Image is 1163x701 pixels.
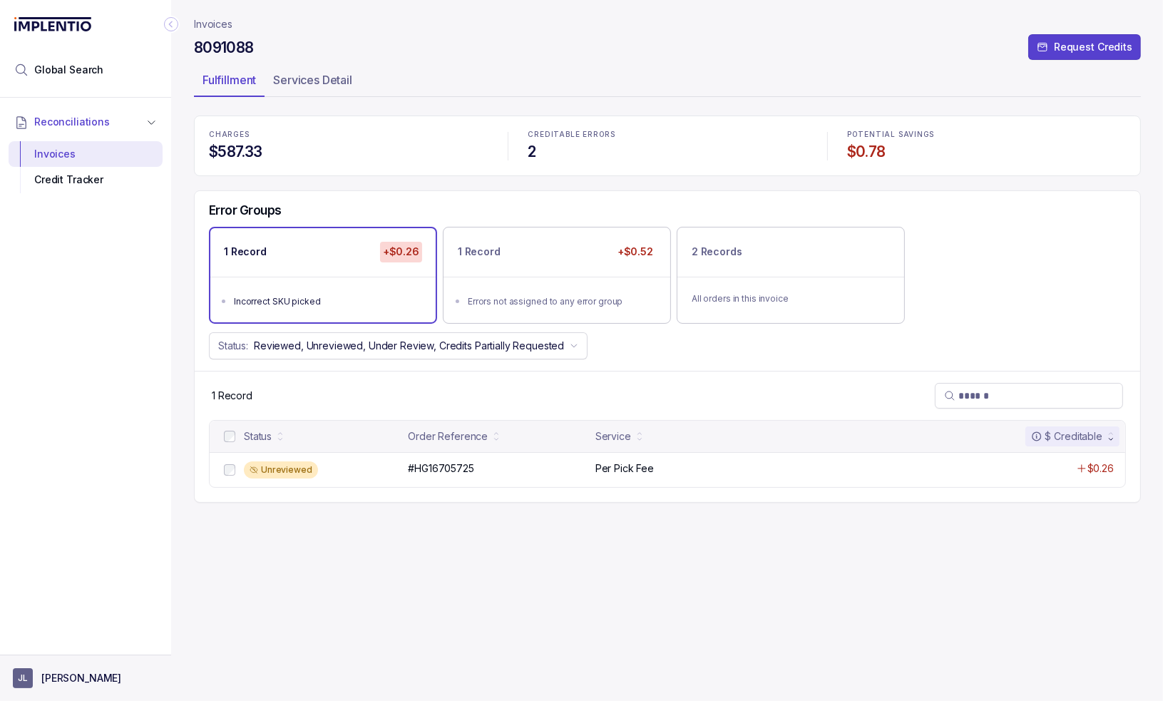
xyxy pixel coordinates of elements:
[163,16,180,33] div: Collapse Icon
[212,389,252,403] p: 1 Record
[273,71,352,88] p: Services Detail
[1028,34,1141,60] button: Request Credits
[244,461,318,479] div: Unreviewed
[254,339,564,353] p: Reviewed, Unreviewed, Under Review, Credits Partially Requested
[194,38,254,58] h4: 8091088
[615,242,656,262] p: +$0.52
[13,668,158,688] button: User initials[PERSON_NAME]
[265,68,361,97] li: Tab Services Detail
[408,429,488,444] div: Order Reference
[13,668,33,688] span: User initials
[1087,461,1114,476] p: $0.26
[847,142,1126,162] h4: $0.78
[194,68,265,97] li: Tab Fulfillment
[194,17,232,31] a: Invoices
[380,242,422,262] p: +$0.26
[209,332,588,359] button: Status:Reviewed, Unreviewed, Under Review, Credits Partially Requested
[244,429,272,444] div: Status
[212,389,252,403] div: Remaining page entries
[41,671,121,685] p: [PERSON_NAME]
[234,295,421,309] div: Incorrect SKU picked
[20,167,151,193] div: Credit Tracker
[209,203,282,218] h5: Error Groups
[224,431,235,442] input: checkbox-checkbox
[224,464,235,476] input: checkbox-checkbox
[34,115,110,129] span: Reconciliations
[203,71,256,88] p: Fulfillment
[847,131,1126,139] p: POTENTIAL SAVINGS
[224,245,267,259] p: 1 Record
[595,429,631,444] div: Service
[595,461,654,476] p: Per Pick Fee
[458,245,501,259] p: 1 Record
[194,68,1141,97] ul: Tab Group
[9,106,163,138] button: Reconciliations
[218,339,248,353] p: Status:
[209,142,488,162] h4: $587.33
[1054,40,1132,54] p: Request Credits
[692,292,890,306] p: All orders in this invoice
[468,295,655,309] div: Errors not assigned to any error group
[1031,429,1102,444] div: $ Creditable
[9,138,163,196] div: Reconciliations
[528,142,806,162] h4: 2
[34,63,103,77] span: Global Search
[209,131,488,139] p: CHARGES
[692,245,742,259] p: 2 Records
[20,141,151,167] div: Invoices
[194,17,232,31] nav: breadcrumb
[528,131,806,139] p: CREDITABLE ERRORS
[408,461,473,476] p: #HG16705725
